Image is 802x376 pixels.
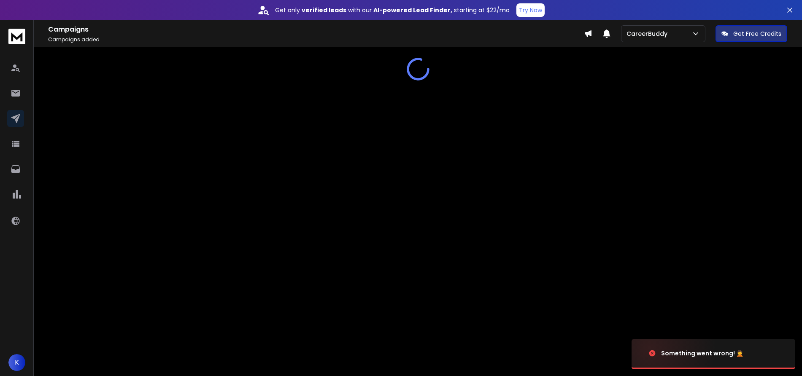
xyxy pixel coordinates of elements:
[626,30,671,38] p: CareerBuddy
[275,6,510,14] p: Get only with our starting at $22/mo
[661,349,743,357] div: Something went wrong! 🤦
[519,6,542,14] p: Try Now
[632,330,716,376] img: image
[302,6,346,14] strong: verified leads
[8,354,25,371] button: K
[48,24,584,35] h1: Campaigns
[733,30,781,38] p: Get Free Credits
[48,36,584,43] p: Campaigns added
[8,29,25,44] img: logo
[373,6,452,14] strong: AI-powered Lead Finder,
[516,3,545,17] button: Try Now
[716,25,787,42] button: Get Free Credits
